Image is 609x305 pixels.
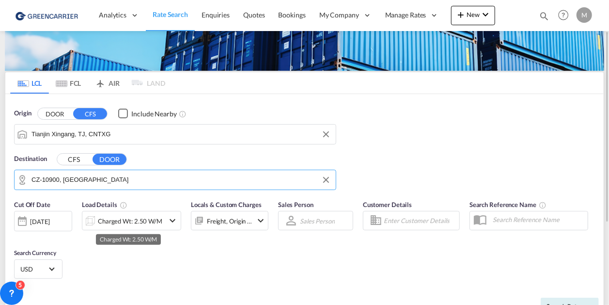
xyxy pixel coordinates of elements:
span: Destination [14,154,47,164]
div: Freight Origin Destination [207,214,252,228]
span: Sales Person [278,201,313,209]
span: Help [555,7,572,23]
div: Help [555,7,577,24]
button: CFS [73,108,107,119]
md-icon: icon-chevron-down [255,215,266,226]
div: M [577,7,592,23]
md-tab-item: AIR [88,72,126,94]
input: Search by Port [31,127,331,142]
button: DOOR [93,154,126,165]
input: Search Reference Name [488,212,588,227]
button: Clear Input [319,173,333,187]
span: Bookings [279,11,306,19]
button: icon-plus 400-fgNewicon-chevron-down [451,6,495,25]
div: [DATE] [14,211,72,231]
span: Load Details [82,201,127,209]
span: Origin [14,109,31,118]
md-select: Sales Person [299,214,336,228]
span: New [455,11,491,18]
div: Freight Origin Destinationicon-chevron-down [191,211,268,230]
span: Rate Search [153,10,188,18]
span: Cut Off Date [14,201,50,209]
div: [DATE] [30,217,50,226]
span: My Company [319,10,359,20]
md-icon: Unchecked: Ignores neighbouring ports when fetching rates.Checked : Includes neighbouring ports w... [179,110,187,118]
md-icon: icon-chevron-down [480,9,491,20]
md-checkbox: Checkbox No Ink [118,109,177,119]
span: Analytics [99,10,126,20]
md-icon: icon-chevron-down [167,215,178,226]
md-tooltip: Charged Wt: 2.50 W/M [96,234,161,245]
md-select: Select Currency: $ USDUnited States Dollar [19,262,57,276]
md-icon: icon-airplane [94,78,106,85]
span: Search Reference Name [469,201,547,209]
md-input-container: Tianjin Xingang, TJ, CNTXG [15,125,336,144]
input: Enter Customer Details [384,213,456,228]
button: CFS [57,154,91,165]
md-tab-item: LCL [10,72,49,94]
md-input-container: CZ-10900,Praha [15,170,336,190]
button: DOOR [38,108,72,119]
md-tab-item: FCL [49,72,88,94]
img: 757bc1808afe11efb73cddab9739634b.png [15,4,80,26]
span: USD [20,265,47,273]
md-icon: icon-magnify [539,11,549,21]
div: icon-magnify [539,11,549,25]
md-pagination-wrapper: Use the left and right arrow keys to navigate between tabs [10,72,165,94]
span: Locals & Custom Charges [191,201,262,209]
button: Clear Input [319,127,333,142]
md-icon: icon-plus 400-fg [455,9,467,20]
div: Charged Wt: 2.50 W/M [98,214,162,228]
md-icon: Chargeable Weight [120,201,127,209]
span: Customer Details [363,201,412,209]
div: Charged Wt: 2.50 W/Micon-chevron-down [82,211,181,230]
span: Search Currency [14,249,56,257]
md-icon: Your search will be saved by the below given name [539,201,547,209]
span: Manage Rates [385,10,426,20]
md-datepicker: Select [14,230,21,243]
span: Enquiries [202,11,230,19]
span: Quotes [243,11,265,19]
input: Search by Door [31,173,331,187]
div: Include Nearby [131,109,177,119]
